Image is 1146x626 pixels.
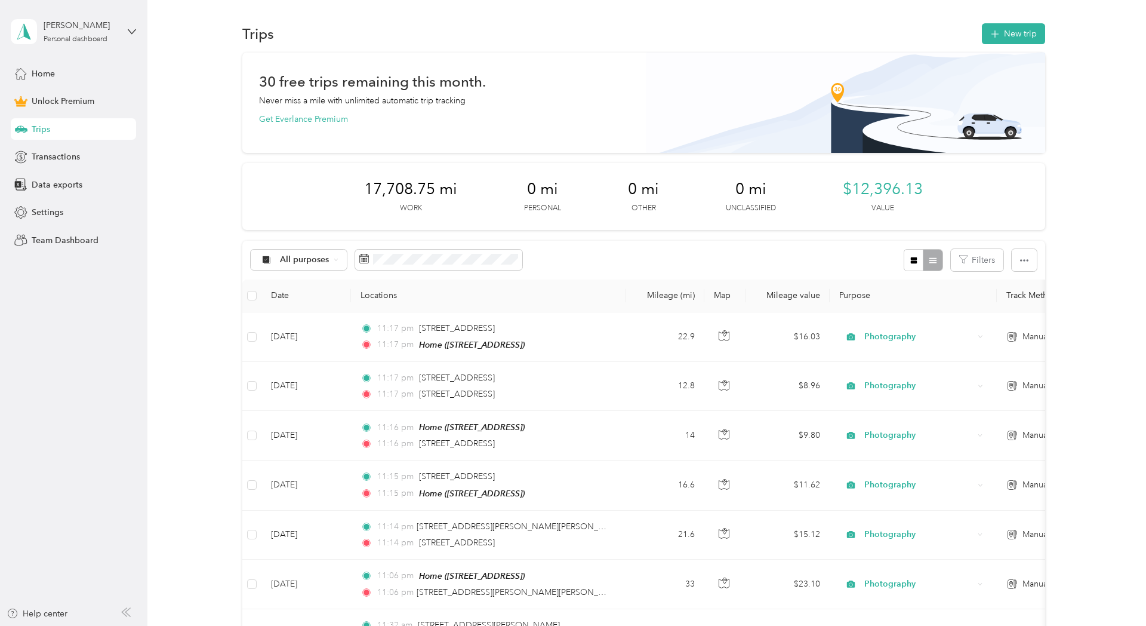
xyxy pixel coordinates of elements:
td: [DATE] [261,411,351,461]
td: 16.6 [626,461,704,510]
span: Manual [1022,379,1049,392]
span: [STREET_ADDRESS][PERSON_NAME][PERSON_NAME] [417,521,625,532]
th: Mileage (mi) [626,280,704,312]
td: $16.03 [746,312,830,362]
div: [PERSON_NAME] [44,19,118,32]
td: 33 [626,560,704,609]
p: Never miss a mile with unlimited automatic trip tracking [259,94,466,107]
td: $8.96 [746,362,830,411]
span: [STREET_ADDRESS] [419,438,495,449]
td: 21.6 [626,511,704,560]
td: [DATE] [261,560,351,609]
td: $23.10 [746,560,830,609]
span: [STREET_ADDRESS] [419,389,495,399]
p: Work [400,203,422,214]
span: [STREET_ADDRESS] [419,373,495,383]
th: Mileage value [746,280,830,312]
span: 11:15 pm [377,470,414,483]
div: Personal dashboard [44,36,107,43]
span: [STREET_ADDRESS] [419,538,495,548]
span: Manual [1022,578,1049,591]
h1: 30 free trips remaining this month. [259,75,486,88]
span: 11:16 pm [377,437,414,450]
p: Unclassified [726,203,776,214]
h1: Trips [242,27,274,40]
span: Manual [1022,478,1049,492]
span: 0 mi [628,180,659,199]
td: 12.8 [626,362,704,411]
th: Locations [351,280,626,312]
span: Trips [32,123,50,136]
button: New trip [982,23,1045,44]
span: Photography [864,578,974,591]
span: Settings [32,206,63,219]
td: 14 [626,411,704,461]
span: 11:16 pm [377,421,414,434]
span: Transactions [32,151,80,163]
td: [DATE] [261,362,351,411]
span: 11:17 pm [377,338,414,351]
span: Home ([STREET_ADDRESS]) [419,422,525,432]
span: Photography [864,379,974,392]
span: [STREET_ADDRESS] [419,323,495,333]
span: 11:17 pm [377,388,414,401]
img: Banner [646,53,1045,153]
td: [DATE] [261,461,351,510]
button: Help center [7,607,67,620]
p: Value [871,203,894,214]
td: $9.80 [746,411,830,461]
span: Manual [1022,528,1049,541]
th: Date [261,280,351,312]
span: 0 mi [527,180,558,199]
iframe: Everlance-gr Chat Button Frame [1079,559,1146,626]
span: Home [32,67,55,80]
button: Filters [951,249,1003,271]
span: Team Dashboard [32,234,98,247]
span: Manual [1022,429,1049,442]
span: Data exports [32,179,82,191]
td: [DATE] [261,511,351,560]
span: 11:06 pm [377,569,414,582]
span: Home ([STREET_ADDRESS]) [419,571,525,581]
span: 11:17 pm [377,372,414,385]
span: 11:14 pm [377,520,411,533]
th: Purpose [830,280,997,312]
span: Unlock Premium [32,95,94,108]
span: 0 mi [735,180,766,199]
td: $11.62 [746,461,830,510]
span: Photography [864,478,974,492]
p: Personal [524,203,561,214]
span: 11:17 pm [377,322,414,335]
th: Map [704,280,746,312]
span: Manual [1022,330,1049,343]
span: Photography [864,528,974,541]
span: Photography [864,429,974,442]
span: Home ([STREET_ADDRESS]) [419,489,525,498]
span: 11:15 pm [377,487,414,500]
span: 11:14 pm [377,536,414,550]
span: All purposes [280,256,329,264]
span: $12,396.13 [843,180,923,199]
p: Other [631,203,656,214]
span: Photography [864,330,974,343]
span: 17,708.75 mi [364,180,457,199]
th: Track Method [997,280,1080,312]
button: Get Everlance Premium [259,113,348,125]
td: [DATE] [261,312,351,362]
span: [STREET_ADDRESS] [419,471,495,481]
span: Home ([STREET_ADDRESS]) [419,340,525,349]
td: 22.9 [626,312,704,362]
td: $15.12 [746,511,830,560]
span: [STREET_ADDRESS][PERSON_NAME][PERSON_NAME] [417,587,625,597]
span: 11:06 pm [377,586,411,599]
